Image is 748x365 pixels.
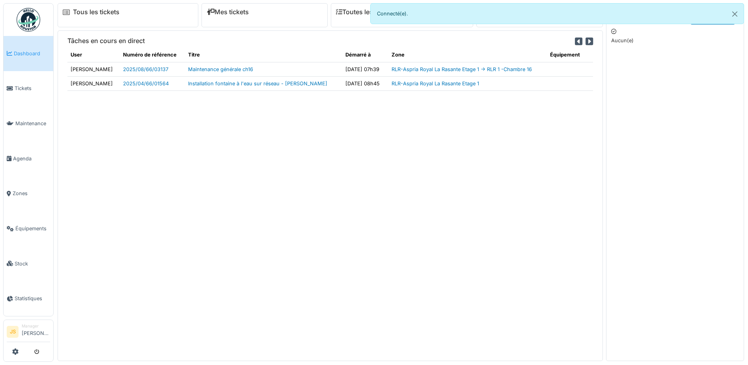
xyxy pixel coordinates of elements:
th: Titre [185,48,342,62]
td: [DATE] 07h39 [342,62,388,76]
span: Statistiques [15,295,50,302]
li: JS [7,326,19,338]
a: Zones [4,176,53,211]
a: Tickets [4,71,53,106]
a: Maintenance générale ch16 [188,66,253,72]
h6: Tâches en cours en direct [67,37,145,45]
button: Close [726,4,744,24]
th: Numéro de référence [120,48,185,62]
a: Équipements [4,211,53,246]
p: Aucun(e) [611,37,739,44]
a: Maintenance [4,106,53,141]
td: [DATE] 08h45 [342,76,388,90]
a: Agenda [4,141,53,176]
span: translation missing: fr.shared.user [71,52,82,58]
img: Badge_color-CXgf-gQk.svg [17,8,40,32]
a: RLR-Aspria Royal La Rasante Etage 1 -> RLR 1 -Chambre 16 [392,66,532,72]
a: Toutes les tâches [336,8,395,16]
span: Stock [15,260,50,267]
span: Maintenance [15,120,50,127]
a: Installation fontaine à l'eau sur réseau - [PERSON_NAME] [188,81,327,87]
div: Connecté(e). [370,3,744,24]
td: [PERSON_NAME] [67,76,120,90]
a: Dashboard [4,36,53,71]
a: RLR-Aspria Royal La Rasante Etage 1 [392,81,479,87]
span: Tickets [15,85,50,92]
span: Agenda [13,155,50,162]
a: 2025/08/66/03137 [123,66,168,72]
span: Équipements [15,225,50,232]
span: Dashboard [14,50,50,57]
a: Tous les tickets [73,8,119,16]
a: Statistiques [4,281,53,316]
th: Démarré à [342,48,388,62]
a: Stock [4,246,53,281]
a: Mes tickets [207,8,249,16]
th: Équipement [547,48,593,62]
div: Manager [22,323,50,329]
td: [PERSON_NAME] [67,62,120,76]
a: JS Manager[PERSON_NAME] [7,323,50,342]
a: 2025/04/66/01564 [123,81,169,87]
th: Zone [388,48,547,62]
span: Zones [13,190,50,197]
li: [PERSON_NAME] [22,323,50,340]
